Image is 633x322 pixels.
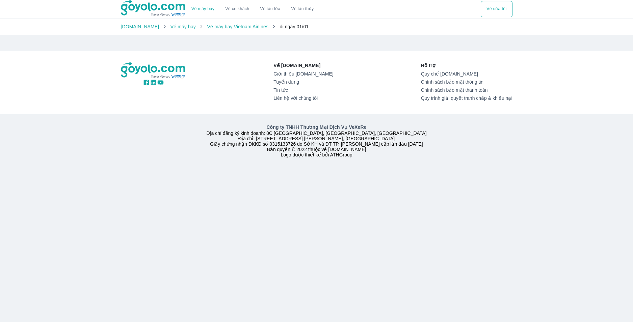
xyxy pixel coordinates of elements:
div: Địa chỉ đăng ký kinh doanh: 8C [GEOGRAPHIC_DATA], [GEOGRAPHIC_DATA], [GEOGRAPHIC_DATA] Địa chỉ: [... [117,124,517,157]
a: [DOMAIN_NAME] [121,24,159,29]
a: Vé xe khách [225,6,249,11]
a: Chính sách bảo mật thanh toán [421,87,512,93]
a: Vé tàu lửa [255,1,286,17]
a: Giới thiệu [DOMAIN_NAME] [273,71,333,77]
div: choose transportation mode [186,1,319,17]
a: Quy trình giải quyết tranh chấp & khiếu nại [421,95,512,101]
p: Hỗ trợ [421,62,512,69]
a: Liên hệ với chúng tôi [273,95,333,101]
p: Về [DOMAIN_NAME] [273,62,333,69]
a: Chính sách bảo mật thông tin [421,79,512,85]
button: Vé tàu thủy [286,1,319,17]
a: Vé máy bay [170,24,196,29]
img: logo [121,62,186,79]
a: Tin tức [273,87,333,93]
a: Tuyển dụng [273,79,333,85]
span: đi ngày 01/01 [280,24,309,29]
a: Quy chế [DOMAIN_NAME] [421,71,512,77]
a: Vé máy bay Vietnam Airlines [207,24,268,29]
p: Công ty TNHH Thương Mại Dịch Vụ VeXeRe [122,124,511,130]
button: Vé của tôi [481,1,512,17]
a: Vé máy bay [191,6,214,11]
div: choose transportation mode [481,1,512,17]
nav: breadcrumb [121,23,512,30]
